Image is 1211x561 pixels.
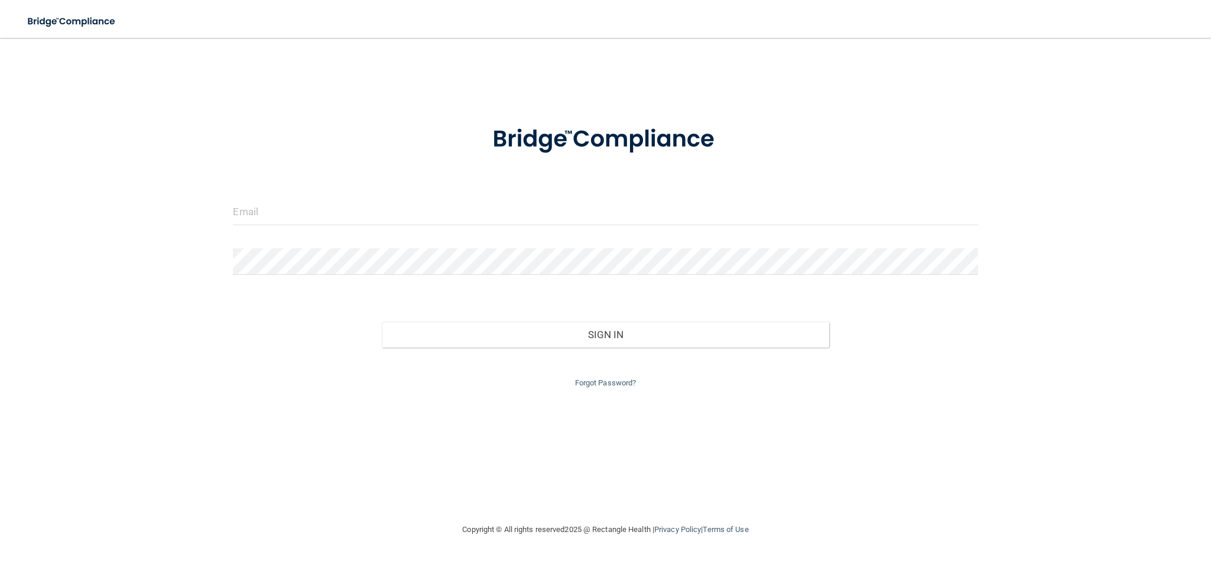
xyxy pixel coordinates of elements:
[468,109,744,170] img: bridge_compliance_login_screen.278c3ca4.svg
[382,322,829,348] button: Sign In
[575,378,637,387] a: Forgot Password?
[390,511,822,549] div: Copyright © All rights reserved 2025 @ Rectangle Health | |
[233,199,978,225] input: Email
[703,525,748,534] a: Terms of Use
[18,9,126,34] img: bridge_compliance_login_screen.278c3ca4.svg
[654,525,701,534] a: Privacy Policy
